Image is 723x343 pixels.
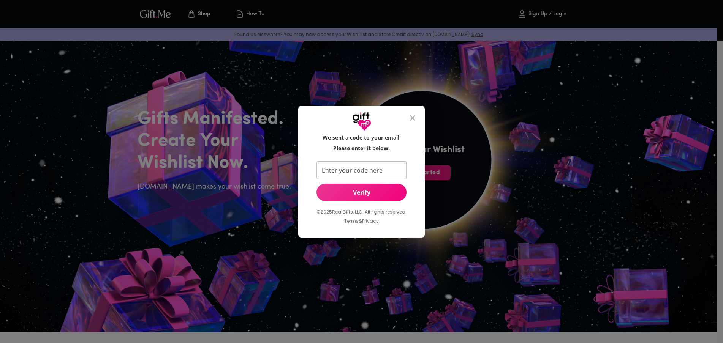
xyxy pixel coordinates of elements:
[344,218,359,224] a: Terms
[323,134,401,142] h6: We sent a code to your email!
[316,207,407,217] p: © 2025 RealGifts, LLC. All rights reserved.
[333,145,390,152] h6: Please enter it below.
[316,188,407,197] span: Verify
[362,218,379,224] a: Privacy
[359,217,362,231] p: &
[352,112,371,131] img: GiftMe Logo
[403,109,422,127] button: close
[316,184,407,201] button: Verify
